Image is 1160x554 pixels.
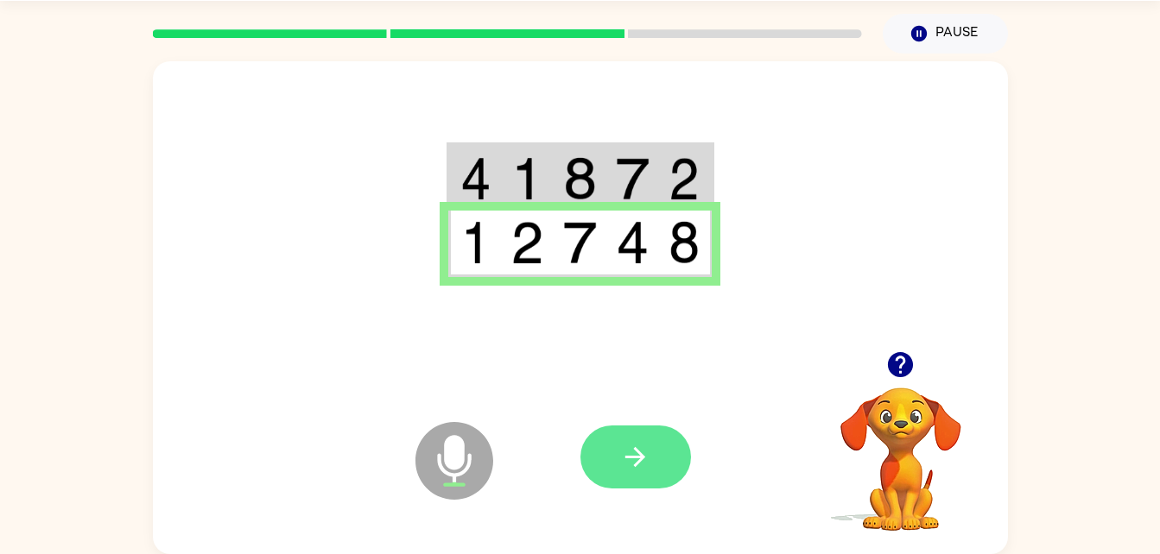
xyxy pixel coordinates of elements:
[669,157,700,200] img: 2
[883,14,1008,54] button: Pause
[510,157,543,200] img: 1
[669,221,700,264] img: 8
[815,361,987,533] video: Your browser must support playing .mp4 files to use Literably. Please try using another browser.
[510,221,543,264] img: 2
[616,157,649,200] img: 7
[460,221,491,264] img: 1
[563,157,596,200] img: 8
[616,221,649,264] img: 4
[460,157,491,200] img: 4
[563,221,596,264] img: 7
